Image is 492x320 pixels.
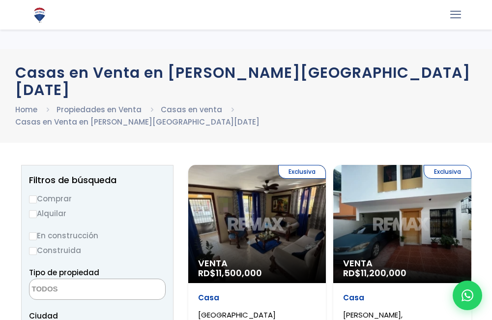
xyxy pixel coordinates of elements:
[29,232,37,240] input: En construcción
[29,175,166,185] h2: Filtros de búsqueda
[31,6,48,24] img: Logo de REMAX
[29,210,37,218] input: Alquilar
[198,293,317,303] p: Casa
[29,192,166,205] label: Comprar
[198,258,317,268] span: Venta
[343,258,462,268] span: Venta
[29,244,166,256] label: Construida
[15,104,37,115] a: Home
[216,267,262,279] span: 11,500,000
[278,165,326,179] span: Exclusiva
[15,116,260,128] li: Casas en Venta en [PERSON_NAME][GEOGRAPHIC_DATA][DATE]
[161,104,222,115] a: Casas en venta
[29,195,37,203] input: Comprar
[343,293,462,303] p: Casa
[361,267,406,279] span: 11,200,000
[29,207,166,220] label: Alquilar
[29,229,166,242] label: En construcción
[15,64,477,98] h1: Casas en Venta en [PERSON_NAME][GEOGRAPHIC_DATA][DATE]
[29,247,37,255] input: Construida
[57,104,142,115] a: Propiedades en Venta
[447,6,464,23] a: mobile menu
[29,279,125,300] textarea: Search
[343,267,406,279] span: RD$
[424,165,471,179] span: Exclusiva
[29,267,99,278] span: Tipo de propiedad
[198,267,262,279] span: RD$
